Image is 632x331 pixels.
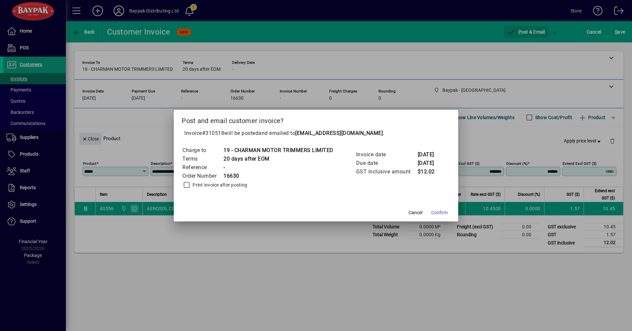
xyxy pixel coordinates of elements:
td: Due date [356,159,417,167]
label: Print invoice after posting [191,182,247,188]
span: Confirm [431,209,448,216]
td: Order Number [182,172,223,180]
b: [EMAIL_ADDRESS][DOMAIN_NAME] [295,130,383,136]
button: Cancel [405,207,426,219]
h2: Post and email customer invoice? [174,110,458,129]
td: $12.02 [417,167,444,176]
td: Reference [182,163,223,172]
td: Terms [182,155,223,163]
td: 19 - CHARMAN MOTOR TRIMMERS LIMITED [223,146,333,155]
td: 16630 [223,172,333,180]
td: [DATE] [417,159,444,167]
td: GST inclusive amount [356,167,417,176]
span: and emailed to [258,130,383,136]
span: #310518 [202,130,224,136]
span: Cancel [408,209,422,216]
p: Invoice will be posted . [182,129,450,137]
button: Confirm [429,207,450,219]
td: Charge to [182,146,223,155]
td: Invoice date [356,150,417,159]
td: 20 days after EOM [223,155,333,163]
td: [DATE] [417,150,444,159]
td: - [223,163,333,172]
